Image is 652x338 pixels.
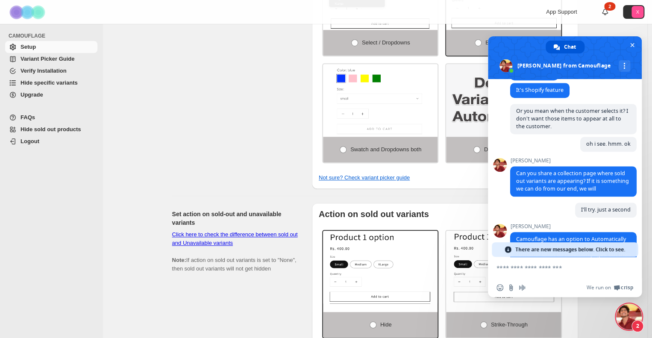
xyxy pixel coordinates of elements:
[628,41,637,50] span: Close chat
[5,112,97,123] a: FAQs
[587,284,633,291] a: We run onCrisp
[5,77,97,89] a: Hide specific variants
[516,86,564,94] span: It's Shopify feature
[604,2,615,11] div: 2
[5,135,97,147] a: Logout
[21,68,67,74] span: Verify Installation
[319,209,429,219] b: Action on sold out variants
[516,170,629,192] span: Can you share a collection page where sold out variants are appearing? If it is something we can ...
[484,146,535,153] span: Detect Automatically
[623,5,644,19] button: Avatar with initials X
[380,321,392,328] span: Hide
[21,79,78,86] span: Hide specific variants
[636,9,639,15] text: X
[172,210,298,227] h2: Set action on sold-out and unavailable variants
[21,56,74,62] span: Variant Picker Guide
[616,304,642,329] div: Close chat
[510,223,637,229] span: [PERSON_NAME]
[5,123,97,135] a: Hide sold out products
[21,126,81,132] span: Hide sold out products
[619,60,630,72] div: More channels
[515,242,625,257] span: There are new messages below. Click to see.
[323,231,438,303] img: Hide
[564,41,576,53] span: Chat
[586,140,631,147] span: oh i see. hmm. ok
[508,284,514,291] span: Send a file
[496,284,503,291] span: Insert an emoji
[5,41,97,53] a: Setup
[519,284,526,291] span: Audio message
[319,174,410,181] a: Not sure? Check variant picker guide
[546,41,584,53] div: Chat
[172,231,298,246] a: Click here to check the difference between sold out and Unavailable variants
[21,91,43,98] span: Upgrade
[21,44,36,50] span: Setup
[485,39,533,46] span: Buttons / Swatches
[516,235,631,273] span: Camouflage has an option to Automatically select the in-stock option whenever a customer lands on...
[172,231,298,272] span: If action on sold out variants is set to "None", then sold out variants will not get hidden
[5,89,97,101] a: Upgrade
[5,53,97,65] a: Variant Picker Guide
[21,114,35,121] span: FAQs
[491,321,528,328] span: Strike-through
[323,64,438,137] img: Swatch and Dropdowns both
[581,206,631,213] span: I'll try. just a second
[546,9,577,15] span: App Support
[516,107,628,130] span: Or you mean when the customer selects it? I don't want those items to appear at all to the customer.
[631,6,643,18] span: Avatar with initials X
[631,320,643,332] span: 2
[587,284,611,291] span: We run on
[350,146,421,153] span: Swatch and Dropdowns both
[5,65,97,77] a: Verify Installation
[21,138,39,144] span: Logout
[601,8,609,16] a: 2
[621,284,633,291] span: Crisp
[446,64,561,137] img: Detect Automatically
[362,39,410,46] span: Select / Dropdowns
[172,257,186,263] b: Note:
[7,0,50,24] img: Camouflage
[510,158,637,164] span: [PERSON_NAME]
[496,264,614,272] textarea: Compose your message...
[446,231,561,303] img: Strike-through
[9,32,98,39] span: CAMOUFLAGE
